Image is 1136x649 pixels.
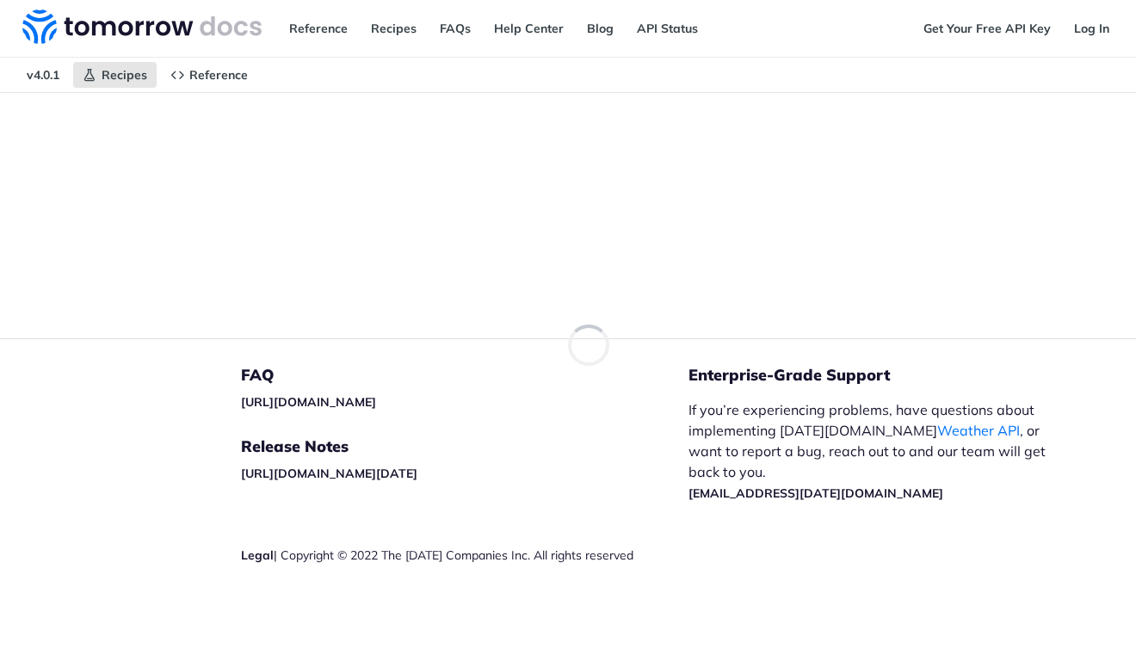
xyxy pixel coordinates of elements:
[688,365,1091,386] h5: Enterprise-Grade Support
[73,62,157,88] a: Recipes
[161,62,257,88] a: Reference
[627,15,707,41] a: API Status
[241,394,376,410] a: [URL][DOMAIN_NAME]
[241,466,417,481] a: [URL][DOMAIN_NAME][DATE]
[914,15,1060,41] a: Get Your Free API Key
[17,62,69,88] span: v4.0.1
[189,67,248,83] span: Reference
[577,15,623,41] a: Blog
[485,15,573,41] a: Help Center
[102,67,147,83] span: Recipes
[688,399,1064,503] p: If you’re experiencing problems, have questions about implementing [DATE][DOMAIN_NAME] , or want ...
[688,485,943,501] a: [EMAIL_ADDRESS][DATE][DOMAIN_NAME]
[280,15,357,41] a: Reference
[241,436,688,457] h5: Release Notes
[241,365,688,386] h5: FAQ
[22,9,262,44] img: Tomorrow.io Weather API Docs
[1065,15,1119,41] a: Log In
[361,15,426,41] a: Recipes
[430,15,480,41] a: FAQs
[937,422,1020,439] a: Weather API
[241,547,688,564] div: | Copyright © 2022 The [DATE] Companies Inc. All rights reserved
[241,547,274,563] a: Legal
